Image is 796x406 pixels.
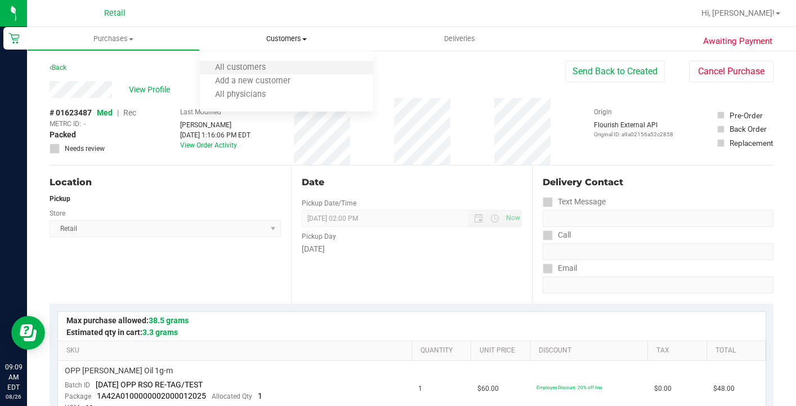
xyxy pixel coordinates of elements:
div: Replacement [730,137,773,149]
span: View Profile [129,84,174,96]
a: View Order Activity [180,141,237,149]
a: Customers All customers Add a new customer All physicians [200,27,373,51]
span: Max purchase allowed: [66,316,189,325]
span: 1 [258,391,262,400]
label: Text Message [543,194,606,210]
span: Awaiting Payment [703,35,772,48]
iframe: Resource center [11,316,45,350]
span: Med [97,108,113,117]
span: Estimated qty in cart: [66,328,178,337]
div: [DATE] 1:16:06 PM EDT [180,130,251,140]
div: Location [50,176,281,189]
label: Call [543,227,571,243]
label: Store [50,208,65,218]
strong: Pickup [50,195,70,203]
button: Send Back to Created [565,61,665,82]
button: Cancel Purchase [689,61,773,82]
div: Flourish External API [594,120,673,139]
label: Last Modified [180,107,221,117]
span: All physicians [200,90,281,100]
a: Total [715,346,761,355]
div: [PERSON_NAME] [180,120,251,130]
p: Original ID: a9a02156a52c2858 [594,130,673,139]
a: Tax [656,346,702,355]
a: Back [50,64,66,72]
inline-svg: Retail [8,33,20,44]
span: Batch ID [65,381,90,389]
a: Quantity [421,346,466,355]
span: # 01623487 [50,107,92,119]
span: Packed [50,129,76,141]
a: SKU [66,346,408,355]
span: OPP [PERSON_NAME] Oil 1g-m [65,365,173,376]
span: Deliveries [429,34,490,44]
div: Back Order [730,123,767,135]
span: Rec [123,108,136,117]
span: [DATE] OPP RSO RE-TAG/TEST [96,380,203,389]
span: 1 [418,383,422,394]
span: Employee Discount: 20% off line [536,385,602,390]
span: Allocated Qty [212,392,252,400]
div: Pre-Order [730,110,763,121]
span: $60.00 [477,383,499,394]
a: Unit Price [480,346,525,355]
a: Discount [539,346,643,355]
span: $48.00 [713,383,735,394]
p: 08/26 [5,392,22,401]
label: Origin [594,107,612,117]
span: Needs review [65,144,105,154]
label: Email [543,260,577,276]
span: METRC ID: [50,119,81,129]
span: Purchases [28,34,199,44]
input: Format: (999) 999-9999 [543,243,773,260]
span: | [117,108,119,117]
span: 3.3 grams [142,328,178,337]
a: Deliveries [373,27,546,51]
div: Date [302,176,522,189]
span: 1A42A0100000002000012025 [97,391,206,400]
span: - [84,119,86,129]
span: All customers [200,63,281,73]
label: Pickup Date/Time [302,198,356,208]
span: Package [65,392,91,400]
div: Delivery Contact [543,176,773,189]
label: Pickup Day [302,231,336,242]
span: $0.00 [654,383,672,394]
input: Format: (999) 999-9999 [543,210,773,227]
p: 09:09 AM EDT [5,362,22,392]
a: Purchases [27,27,200,51]
span: Retail [104,8,126,18]
span: Hi, [PERSON_NAME]! [701,8,775,17]
span: Add a new customer [200,77,306,86]
span: Customers [200,34,373,44]
span: 38.5 grams [149,316,189,325]
div: [DATE] [302,243,522,255]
